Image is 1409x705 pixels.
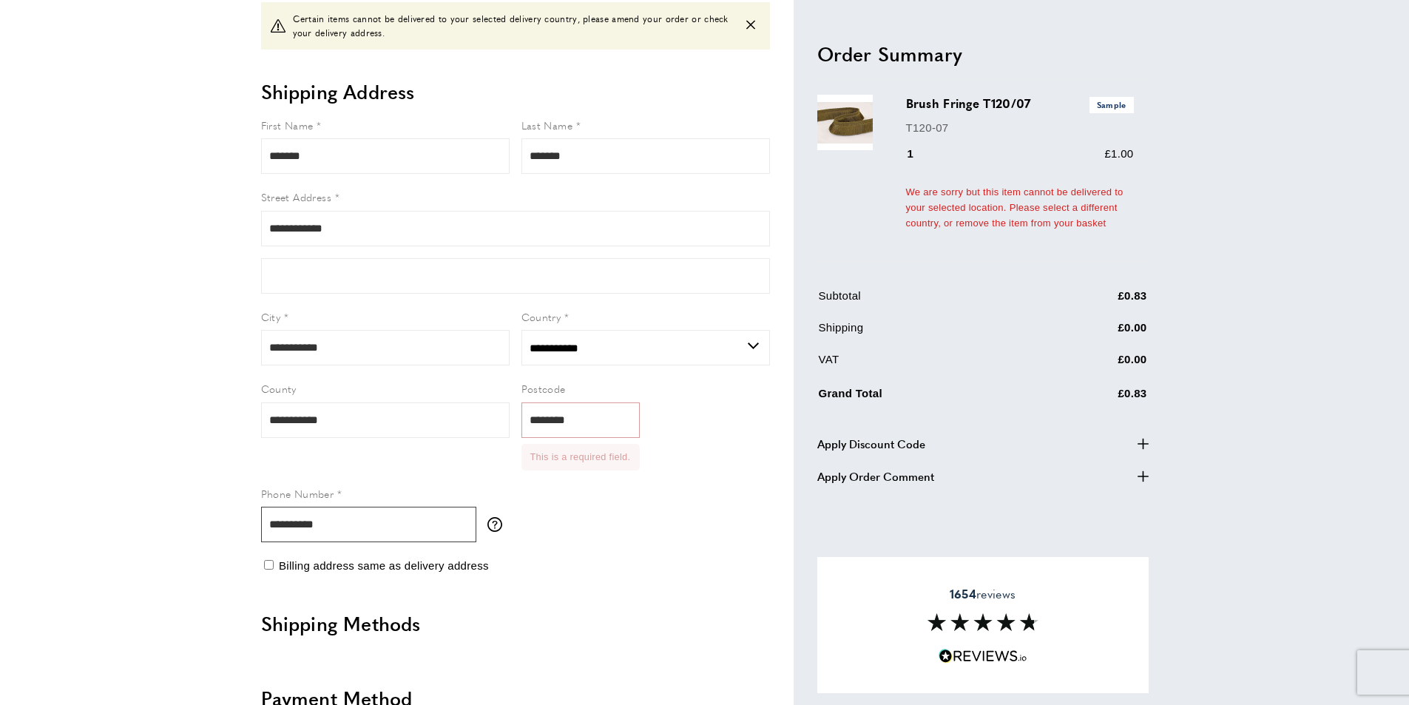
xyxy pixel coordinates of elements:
[487,517,510,532] button: More information
[817,40,1149,67] h2: Order Summary
[906,145,935,163] div: 1
[819,318,1044,347] td: Shipping
[817,95,873,150] img: Brush Fringe T120/07
[261,118,314,132] span: First Name
[1045,350,1147,379] td: £0.00
[521,381,566,396] span: Postcode
[530,450,631,465] li: This is a required field.
[293,12,733,40] span: Certain items cannot be delivered to your selected delivery country, please amend your order or c...
[817,435,925,453] span: Apply Discount Code
[1104,147,1133,160] span: £1.00
[264,560,274,570] input: Billing address same as delivery address
[939,650,1027,664] img: Reviews.io 5 stars
[521,309,561,324] span: Country
[1045,286,1147,315] td: £0.83
[906,185,1134,231] div: We are sorry but this item cannot be delivered to your selected location. Please select a differe...
[950,585,976,602] strong: 1654
[1045,318,1147,347] td: £0.00
[819,350,1044,379] td: VAT
[261,189,332,204] span: Street Address
[1045,382,1147,414] td: £0.83
[261,486,334,501] span: Phone Number
[819,286,1044,315] td: Subtotal
[279,559,489,572] span: Billing address same as delivery address
[1089,97,1134,112] span: Sample
[261,309,281,324] span: City
[261,78,770,105] h2: Shipping Address
[521,118,573,132] span: Last Name
[906,118,1134,136] p: T120-07
[927,614,1038,632] img: Reviews section
[261,610,770,637] h2: Shipping Methods
[819,382,1044,414] td: Grand Total
[261,381,297,396] span: County
[950,587,1016,601] span: reviews
[906,95,1134,112] h3: Brush Fringe T120/07
[817,468,934,485] span: Apply Order Comment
